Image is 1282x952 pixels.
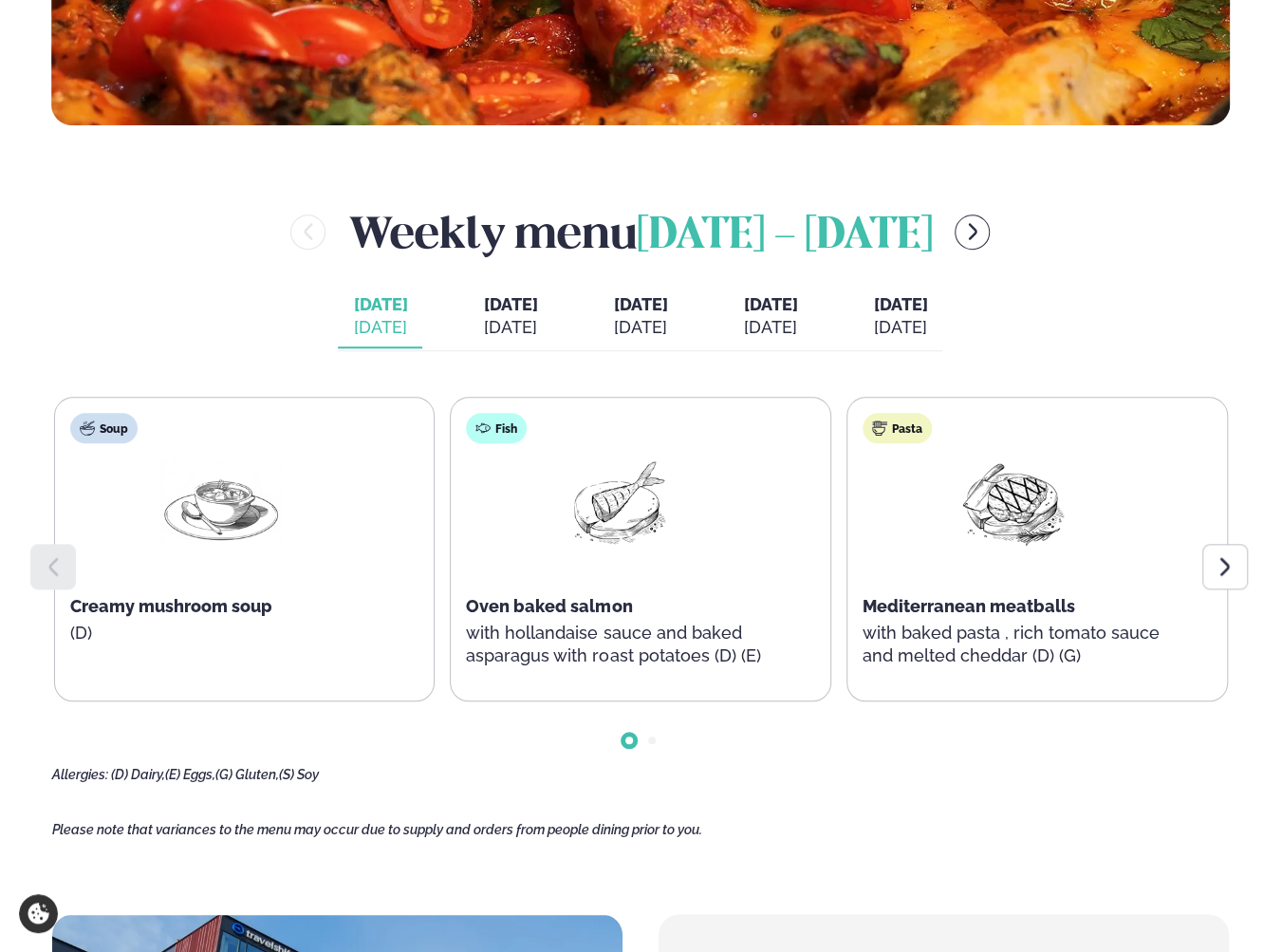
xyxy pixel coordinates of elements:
img: Fish.png [556,458,678,547]
div: [DATE] [873,316,927,339]
span: [DATE] [353,293,407,316]
span: [DATE] [613,294,667,314]
span: (E) Eggs, [165,767,215,782]
button: [DATE] [DATE] [858,286,942,348]
img: Soup.png [160,458,282,547]
span: Creamy mushroom soup [70,596,272,616]
div: Pasta [863,413,932,443]
button: [DATE] [DATE] [468,286,552,348]
img: Beef-Meat.png [953,458,1074,547]
img: soup.svg [80,420,95,436]
span: [DATE] [743,294,797,314]
span: [DATE] [873,294,927,314]
div: [DATE] [483,316,537,339]
button: [DATE] [DATE] [728,286,812,348]
a: Cookie settings [19,894,58,933]
span: Please note that variances to the menu may occur due to supply and orders from people dining prio... [52,822,702,837]
div: Soup [70,413,138,443]
span: (S) Soy [279,767,319,782]
button: [DATE] [DATE] [338,286,422,348]
h2: Weekly menu [348,201,932,263]
div: [DATE] [743,316,797,339]
span: (G) Gluten, [215,767,279,782]
button: menu-btn-left [290,215,325,250]
p: with hollandaise sauce and baked asparagus with roast potatoes (D) (E) [466,622,768,667]
p: with baked pasta , rich tomato sauce and melted cheddar (D) (G) [863,622,1164,667]
span: Go to slide 2 [648,737,656,744]
div: [DATE] [613,316,667,339]
span: Allergies: [52,767,108,782]
div: Fish [466,413,527,443]
span: Mediterranean meatballs [863,596,1075,616]
span: Oven baked salmon [466,596,632,616]
button: [DATE] [DATE] [598,286,682,348]
p: (D) [70,622,372,644]
img: fish.svg [475,420,491,436]
span: [DATE] - [DATE] [636,215,932,257]
button: menu-btn-right [955,215,990,250]
span: [DATE] [483,294,537,314]
div: [DATE] [353,316,407,339]
span: Go to slide 1 [625,737,633,744]
span: (D) Dairy, [111,767,165,782]
img: pasta.svg [872,420,887,436]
